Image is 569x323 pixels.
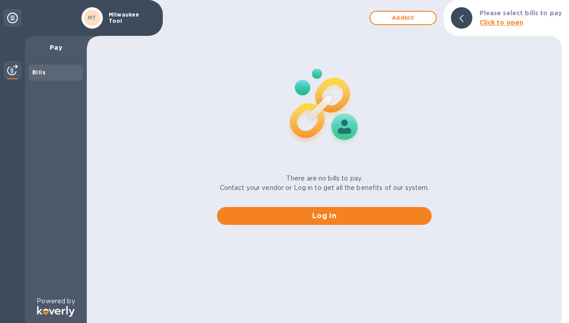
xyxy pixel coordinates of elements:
p: There are no bills to pay. Contact your vendor or Log in to get all the benefits of our system. [220,174,429,193]
b: MT [88,14,97,21]
p: Pay [32,43,80,52]
button: Log in [217,207,432,225]
b: Please select bills to pay [480,9,562,17]
p: Powered by [37,297,75,306]
img: Logo [37,306,75,317]
b: Bills [32,69,46,76]
button: Addbill [369,11,437,25]
span: Log in [224,211,425,221]
p: Milwaukee Tool [109,12,153,24]
b: Click to open [480,19,524,26]
span: Add bill [378,13,429,23]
